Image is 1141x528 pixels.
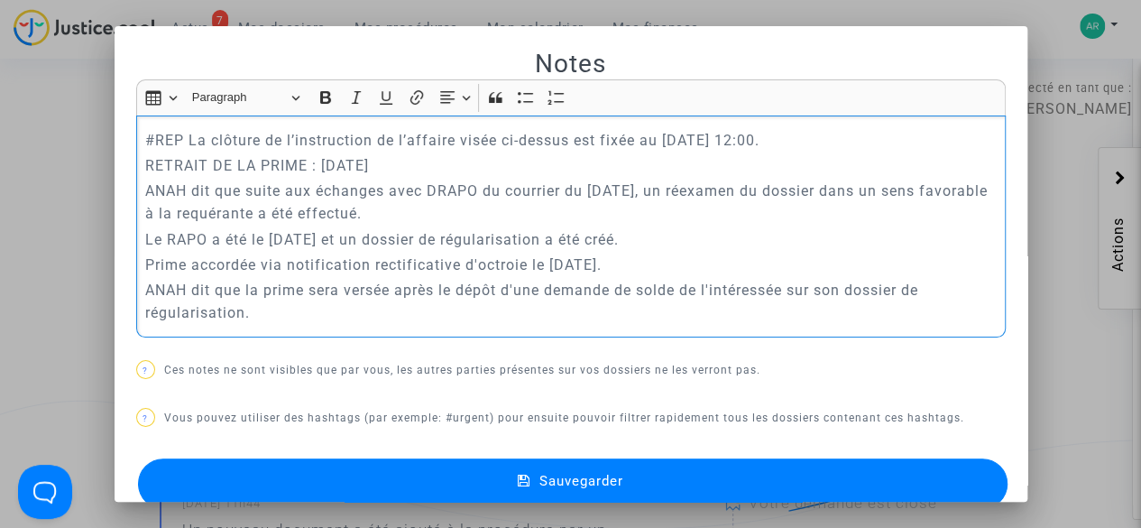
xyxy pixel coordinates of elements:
[145,129,996,152] p: #REP La clôture de l’instruction de l’affaire visée ci-dessus est fixée au [DATE] 12:00.
[145,228,996,251] p: Le RAPO a été le [DATE] et un dossier de régularisation a été créé.
[138,459,1008,509] button: Sauvegarder
[136,407,1006,430] p: Vous pouvez utiliser des hashtags (par exemple: #urgent) pour ensuite pouvoir filtrer rapidement ...
[184,84,308,112] button: Paragraph
[145,254,996,276] p: Prime accordée via notification rectificative d'octroie le [DATE].
[145,279,996,324] p: ANAH dit que la prime sera versée après le dépôt d'une demande de solde de l'intéressée sur son d...
[145,154,996,177] p: RETRAIT DE LA PRIME : [DATE]
[136,79,1006,115] div: Editor toolbar
[145,180,996,225] p: ANAH dit que suite aux échanges avec DRAPO du courrier du [DATE], un réexamen du dossier dans un ...
[143,366,148,375] span: ?
[18,465,72,519] iframe: Help Scout Beacon - Open
[136,359,1006,382] p: Ces notes ne sont visibles que par vous, les autres parties présentes sur vos dossiers ne les ver...
[136,116,1006,338] div: Rich Text Editor, main
[143,413,148,423] span: ?
[539,473,623,489] span: Sauvegarder
[136,48,1006,79] h2: Notes
[192,87,286,108] span: Paragraph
